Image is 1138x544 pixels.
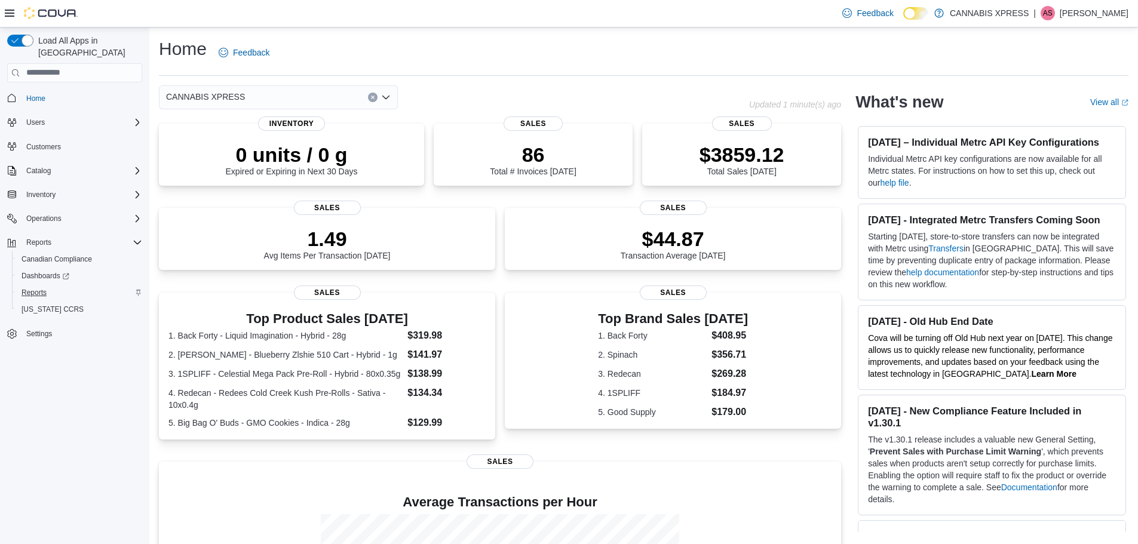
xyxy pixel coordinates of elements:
p: Individual Metrc API key configurations are now available for all Metrc states. For instructions ... [868,153,1116,189]
span: Home [22,91,142,106]
span: [US_STATE] CCRS [22,305,84,314]
dt: 3. Redecan [598,368,707,380]
div: Expired or Expiring in Next 30 Days [226,143,358,176]
span: Users [26,118,45,127]
button: Reports [2,234,147,251]
span: Inventory [26,190,56,199]
span: Reports [26,238,51,247]
button: Users [2,114,147,131]
a: Learn More [1032,369,1076,379]
a: Transfers [928,244,964,253]
span: Settings [22,326,142,341]
dt: 2. [PERSON_NAME] - Blueberry Zlshie 510 Cart - Hybrid - 1g [168,349,403,361]
dt: 2. Spinach [598,349,707,361]
span: Customers [22,139,142,154]
dt: 5. Good Supply [598,406,707,418]
a: Dashboards [17,269,74,283]
dd: $129.99 [407,416,486,430]
p: | [1033,6,1036,20]
dt: 4. Redecan - Redees Cold Creek Kush Pre-Rolls - Sativa - 10x0.4g [168,387,403,411]
button: Reports [22,235,56,250]
button: [US_STATE] CCRS [12,301,147,318]
h3: [DATE] - Old Hub End Date [868,315,1116,327]
dd: $179.00 [711,405,748,419]
button: Reports [12,284,147,301]
a: Dashboards [12,268,147,284]
span: Inventory [258,116,325,131]
h4: Average Transactions per Hour [168,495,832,509]
span: Catalog [22,164,142,178]
div: Avg Items Per Transaction [DATE] [264,227,391,260]
a: Documentation [1001,482,1057,492]
button: Customers [2,138,147,155]
p: 0 units / 0 g [226,143,358,167]
p: [PERSON_NAME] [1060,6,1128,20]
span: Operations [26,214,62,223]
span: Sales [640,201,707,215]
dd: $356.71 [711,348,748,362]
button: Canadian Compliance [12,251,147,268]
p: $3859.12 [700,143,784,167]
span: Canadian Compliance [22,254,92,264]
span: Canadian Compliance [17,252,142,266]
a: Feedback [838,1,898,25]
span: Feedback [233,47,269,59]
a: Feedback [214,41,274,64]
span: Washington CCRS [17,302,142,316]
span: Settings [26,329,52,339]
a: Reports [17,285,51,300]
a: help documentation [906,268,979,277]
button: Operations [22,211,66,226]
span: Reports [22,288,47,297]
dt: 1. Back Forty - Liquid Imagination - Hybrid - 28g [168,330,403,342]
span: Dashboards [17,269,142,283]
dt: 4. 1SPLIFF [598,387,707,399]
h2: What's new [855,93,943,112]
p: Starting [DATE], store-to-store transfers can now be integrated with Metrc using in [GEOGRAPHIC_D... [868,230,1116,290]
span: Sales [640,285,707,300]
span: Sales [467,454,533,469]
div: Transaction Average [DATE] [621,227,726,260]
div: Total # Invoices [DATE] [490,143,576,176]
h3: [DATE] - New Compliance Feature Included in v1.30.1 [868,405,1116,429]
dt: 5. Big Bag O' Buds - GMO Cookies - Indica - 28g [168,417,403,429]
a: Home [22,91,50,106]
button: Inventory [22,188,60,202]
button: Clear input [368,93,378,102]
h3: [DATE] – Individual Metrc API Key Configurations [868,136,1116,148]
button: Catalog [2,162,147,179]
span: Sales [504,116,563,131]
dt: 3. 1SPLIFF - Celestial Mega Pack Pre-Roll - Hybrid - 80x0.35g [168,368,403,380]
a: [US_STATE] CCRS [17,302,88,316]
span: Inventory [22,188,142,202]
dd: $141.97 [407,348,486,362]
span: AS [1043,6,1053,20]
span: Feedback [857,7,893,19]
a: help file [880,178,909,188]
button: Users [22,115,50,130]
button: Catalog [22,164,56,178]
span: Reports [17,285,142,300]
span: Operations [22,211,142,226]
strong: Prevent Sales with Purchase Limit Warning [870,447,1041,456]
h1: Home [159,37,207,61]
span: Catalog [26,166,51,176]
h3: Top Brand Sales [DATE] [598,312,748,326]
svg: External link [1121,99,1128,106]
p: $44.87 [621,227,726,251]
button: Home [2,90,147,107]
span: Cova will be turning off Old Hub next year on [DATE]. This change allows us to quickly release ne... [868,333,1112,379]
dd: $408.95 [711,328,748,343]
button: Open list of options [381,93,391,102]
a: Canadian Compliance [17,252,97,266]
button: Operations [2,210,147,227]
span: Dashboards [22,271,69,281]
dd: $138.99 [407,367,486,381]
p: Updated 1 minute(s) ago [749,100,841,109]
div: Total Sales [DATE] [700,143,784,176]
div: Amanda Styka [1041,6,1055,20]
dd: $269.28 [711,367,748,381]
span: Customers [26,142,61,152]
h3: [DATE] - Integrated Metrc Transfers Coming Soon [868,214,1116,226]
